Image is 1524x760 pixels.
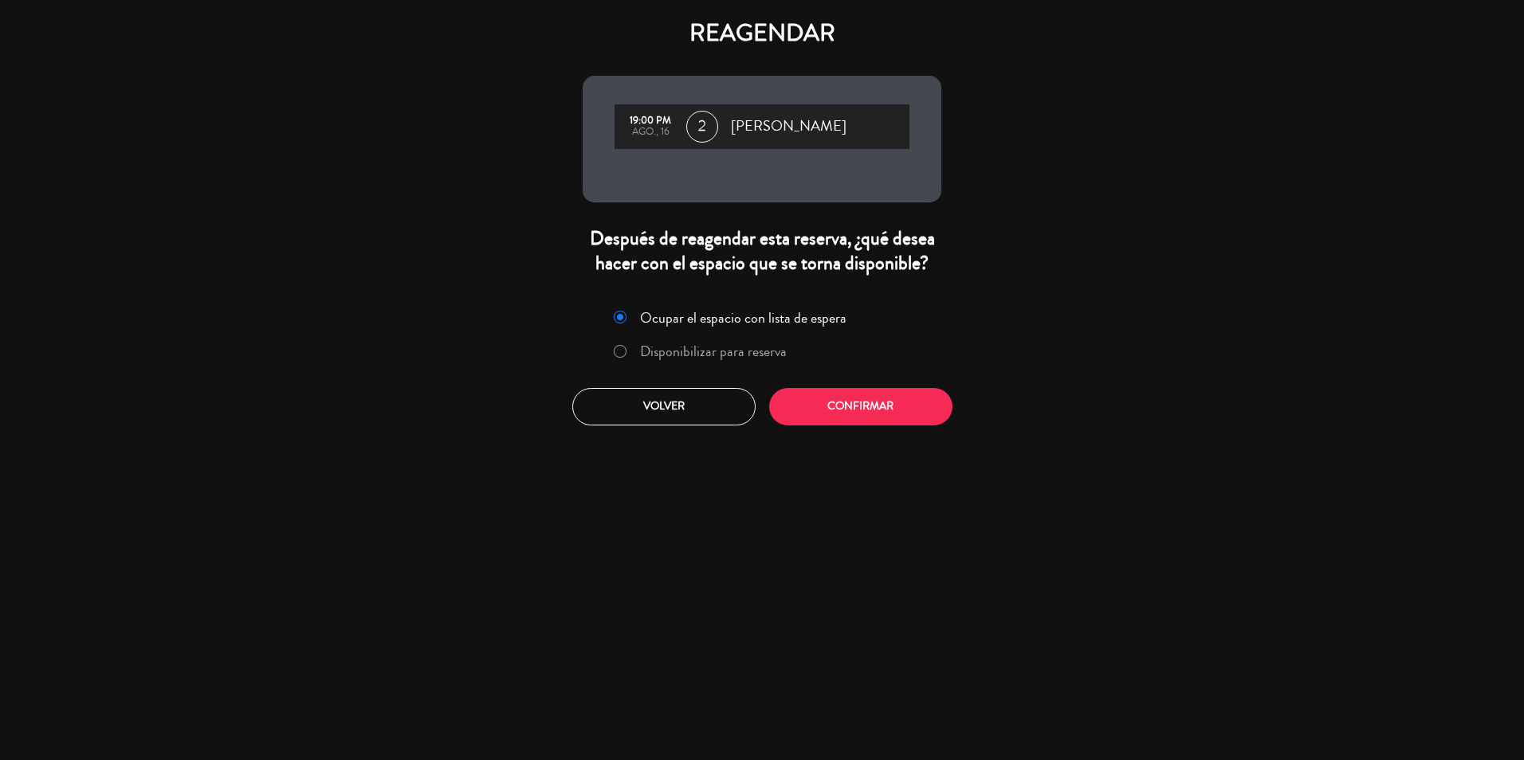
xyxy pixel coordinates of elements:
[583,226,941,276] div: Después de reagendar esta reserva, ¿qué desea hacer con el espacio que se torna disponible?
[640,311,846,325] label: Ocupar el espacio con lista de espera
[686,111,718,143] span: 2
[572,388,756,425] button: Volver
[623,116,678,127] div: 19:00 PM
[583,19,941,48] h4: REAGENDAR
[640,344,787,358] label: Disponibilizar para reserva
[769,388,953,425] button: Confirmar
[623,127,678,138] div: ago., 16
[731,115,846,139] span: [PERSON_NAME]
